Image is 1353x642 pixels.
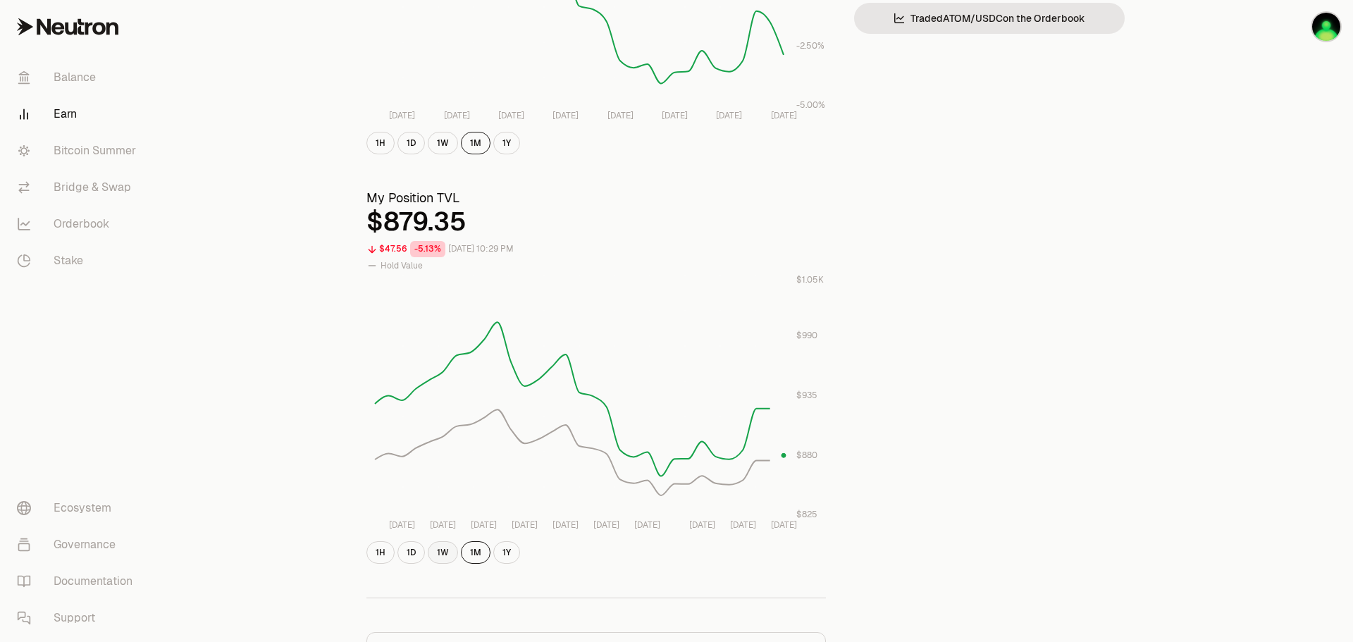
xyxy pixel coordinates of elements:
[410,241,445,257] div: -5.13%
[6,490,152,526] a: Ecosystem
[6,526,152,563] a: Governance
[397,541,425,564] button: 1D
[430,519,456,531] tspan: [DATE]
[461,132,490,154] button: 1M
[471,519,497,531] tspan: [DATE]
[662,110,688,121] tspan: [DATE]
[593,519,619,531] tspan: [DATE]
[6,242,152,279] a: Stake
[389,519,415,531] tspan: [DATE]
[6,206,152,242] a: Orderbook
[6,132,152,169] a: Bitcoin Summer
[448,241,514,257] div: [DATE] 10:29 PM
[689,519,715,531] tspan: [DATE]
[771,519,797,531] tspan: [DATE]
[796,330,817,341] tspan: $990
[796,390,817,401] tspan: $935
[796,450,817,461] tspan: $880
[493,541,520,564] button: 1Y
[428,132,458,154] button: 1W
[771,110,797,121] tspan: [DATE]
[854,3,1125,34] a: TradedATOM/USDCon the Orderbook
[493,132,520,154] button: 1Y
[607,110,634,121] tspan: [DATE]
[461,541,490,564] button: 1M
[716,110,742,121] tspan: [DATE]
[366,132,395,154] button: 1H
[796,509,817,520] tspan: $825
[6,96,152,132] a: Earn
[389,110,415,121] tspan: [DATE]
[796,274,824,285] tspan: $1.05K
[1312,13,1340,41] img: Baerentatze
[796,40,824,51] tspan: -2.50%
[428,541,458,564] button: 1W
[6,169,152,206] a: Bridge & Swap
[366,188,826,208] h3: My Position TVL
[6,59,152,96] a: Balance
[379,241,407,257] div: $47.56
[444,110,470,121] tspan: [DATE]
[552,519,579,531] tspan: [DATE]
[381,260,423,271] span: Hold Value
[6,563,152,600] a: Documentation
[552,110,579,121] tspan: [DATE]
[730,519,756,531] tspan: [DATE]
[6,600,152,636] a: Support
[634,519,660,531] tspan: [DATE]
[366,208,826,236] div: $879.35
[498,110,524,121] tspan: [DATE]
[512,519,538,531] tspan: [DATE]
[796,99,825,111] tspan: -5.00%
[397,132,425,154] button: 1D
[366,541,395,564] button: 1H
